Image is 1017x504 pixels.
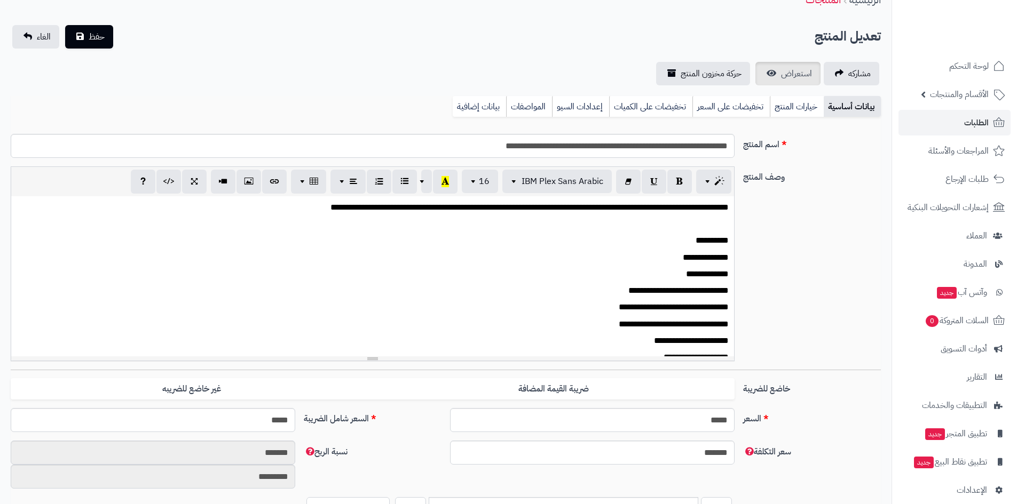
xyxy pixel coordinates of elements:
[925,313,989,328] span: السلات المتروكة
[957,483,987,498] span: الإعدادات
[914,457,934,468] span: جديد
[898,364,1011,390] a: التقارير
[898,279,1011,305] a: وآتس آبجديد
[739,134,885,151] label: اسم المنتج
[12,25,59,49] a: الغاء
[37,30,51,43] span: الغاء
[815,26,881,47] h2: تعديل المنتج
[930,87,989,102] span: الأقسام والمنتجات
[479,175,490,188] span: 16
[692,96,770,117] a: تخفيضات على السعر
[922,398,987,413] span: التطبيقات والخدمات
[739,378,885,395] label: خاضع للضريبة
[913,454,987,469] span: تطبيق نقاط البيع
[299,408,446,425] label: السعر شامل الضريبة
[898,393,1011,418] a: التطبيقات والخدمات
[739,166,885,183] label: وصف المنتج
[898,477,1011,503] a: الإعدادات
[937,287,957,299] span: جديد
[949,59,989,74] span: لوحة التحكم
[898,110,1011,135] a: الطلبات
[656,62,750,85] a: حركة مخزون المنتج
[898,421,1011,446] a: تطبيق المتجرجديد
[304,445,348,458] span: نسبة الربح
[522,175,603,188] span: IBM Plex Sans Arabic
[964,257,987,271] span: المدونة
[770,96,824,117] a: خيارات المنتج
[609,96,692,117] a: تخفيضات على الكميات
[898,53,1011,79] a: لوحة التحكم
[824,96,881,117] a: بيانات أساسية
[898,251,1011,277] a: المدونة
[453,96,506,117] a: بيانات إضافية
[89,30,105,43] span: حفظ
[848,67,871,80] span: مشاركه
[898,336,1011,362] a: أدوات التسويق
[925,428,945,440] span: جديد
[373,378,735,400] label: ضريبة القيمة المضافة
[65,25,113,49] button: حفظ
[502,170,612,193] button: IBM Plex Sans Arabic
[944,15,1007,38] img: logo-2.png
[462,170,498,193] button: 16
[824,62,879,85] a: مشاركه
[898,223,1011,249] a: العملاء
[739,408,885,425] label: السعر
[967,370,987,385] span: التقارير
[924,426,987,441] span: تطبيق المتجر
[755,62,821,85] a: استعراض
[552,96,609,117] a: إعدادات السيو
[898,166,1011,192] a: طلبات الإرجاع
[908,200,989,215] span: إشعارات التحويلات البنكية
[928,143,989,158] span: المراجعات والأسئلة
[898,449,1011,475] a: تطبيق نقاط البيعجديد
[941,341,987,356] span: أدوات التسويق
[506,96,552,117] a: المواصفات
[11,378,373,400] label: غير خاضع للضريبه
[898,195,1011,220] a: إشعارات التحويلات البنكية
[898,138,1011,164] a: المراجعات والأسئلة
[964,115,989,130] span: الطلبات
[936,285,987,300] span: وآتس آب
[681,67,742,80] span: حركة مخزون المنتج
[743,445,791,458] span: سعر التكلفة
[945,172,989,187] span: طلبات الإرجاع
[781,67,812,80] span: استعراض
[925,315,939,327] span: 0
[966,228,987,243] span: العملاء
[898,308,1011,333] a: السلات المتروكة0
